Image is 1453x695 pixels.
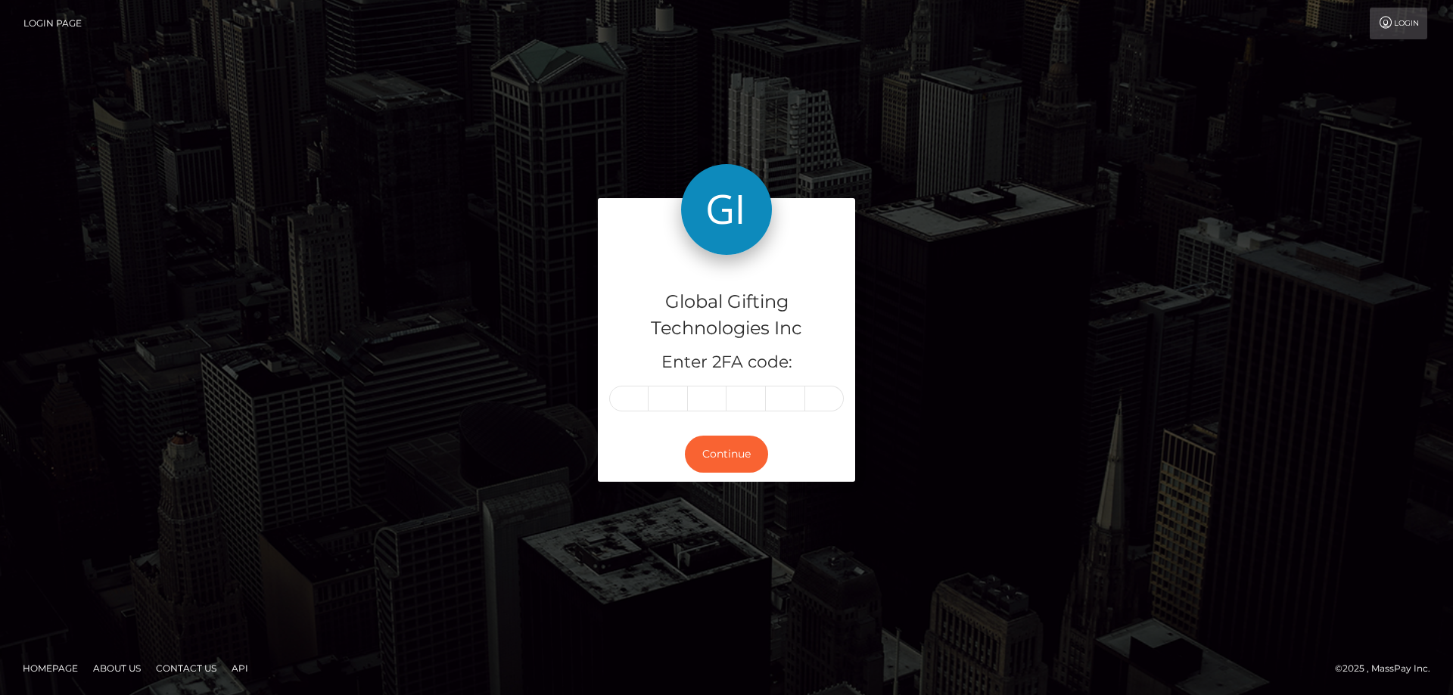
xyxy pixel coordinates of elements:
[17,656,84,680] a: Homepage
[226,656,254,680] a: API
[1335,660,1442,677] div: © 2025 , MassPay Inc.
[681,164,772,255] img: Global Gifting Technologies Inc
[609,351,844,374] h5: Enter 2FA code:
[23,8,82,39] a: Login Page
[1370,8,1427,39] a: Login
[87,656,147,680] a: About Us
[685,436,768,473] button: Continue
[609,289,844,342] h4: Global Gifting Technologies Inc
[150,656,222,680] a: Contact Us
